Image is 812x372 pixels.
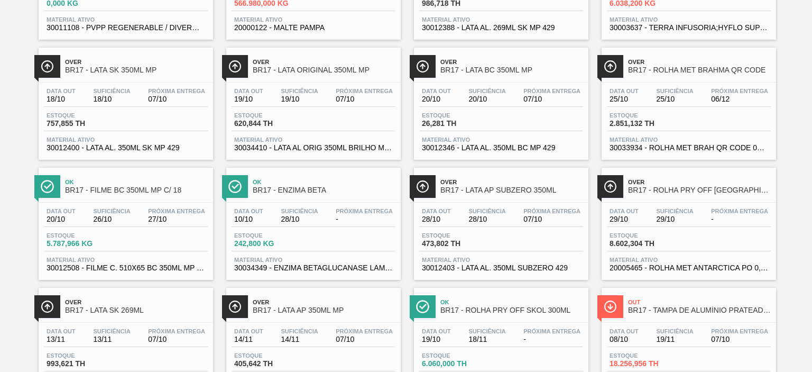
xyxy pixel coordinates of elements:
[41,60,54,73] img: Ícone
[610,240,684,248] span: 8.602,304 TH
[31,40,218,160] a: ÍconeOverBR17 - LATA SK 350ML MPData out18/10Suficiência18/10Próxima Entrega07/10Estoque757,855 T...
[656,335,693,343] span: 19/11
[610,120,684,128] span: 2.851,132 TH
[47,257,205,263] span: Material ativo
[656,95,693,103] span: 25/10
[228,180,242,193] img: Ícone
[31,160,218,280] a: ÍconeOkBR17 - FILME BC 350ML MP C/ 18Data out20/10Suficiência26/10Próxima Entrega27/10Estoque5.78...
[148,335,205,343] span: 07/10
[628,306,771,314] span: BR17 - TAMPA DE ALUMÍNIO PRATEADA BALL CDL
[422,24,580,32] span: 30012388 - LATA AL. 269ML SK MP 429
[628,59,771,65] span: Over
[336,335,393,343] span: 07/10
[468,335,505,343] span: 18/11
[711,215,768,223] span: -
[604,60,617,73] img: Ícone
[253,186,395,194] span: BR17 - ENZIMA BETA
[65,59,208,65] span: Over
[422,335,451,343] span: 19/10
[148,95,205,103] span: 07/10
[594,40,781,160] a: ÍconeOverBR17 - ROLHA MET BRAHMA QR CODEData out25/10Suficiência25/10Próxima Entrega06/12Estoque2...
[253,299,395,305] span: Over
[47,232,121,239] span: Estoque
[422,208,451,214] span: Data out
[47,352,121,359] span: Estoque
[93,95,130,103] span: 18/10
[234,328,263,334] span: Data out
[47,328,76,334] span: Data out
[234,24,393,32] span: 20000122 - MALTE PAMPA
[610,24,768,32] span: 30003637 - TERRA INFUSORIA;HYFLO SUPER CEL
[610,137,768,143] span: Material ativo
[416,60,429,73] img: Ícone
[628,299,771,305] span: Out
[336,215,393,223] span: -
[610,360,684,368] span: 18.256,956 TH
[336,328,393,334] span: Próxima Entrega
[234,335,263,343] span: 14/11
[422,232,496,239] span: Estoque
[93,335,130,343] span: 13/11
[336,95,393,103] span: 07/10
[711,335,768,343] span: 07/10
[656,328,693,334] span: Suficiência
[148,328,205,334] span: Próxima Entrega
[47,360,121,368] span: 993,621 TH
[93,88,130,94] span: Suficiência
[422,120,496,128] span: 26,281 TH
[65,306,208,314] span: BR17 - LATA SK 269ML
[65,299,208,305] span: Over
[523,95,580,103] span: 07/10
[422,240,496,248] span: 473,802 TH
[422,352,496,359] span: Estoque
[234,137,393,143] span: Material ativo
[253,66,395,74] span: BR17 - LATA ORIGINAL 350ML MP
[422,137,580,143] span: Material ativo
[234,215,263,223] span: 10/10
[422,257,580,263] span: Material ativo
[416,180,429,193] img: Ícone
[711,328,768,334] span: Próxima Entrega
[47,264,205,272] span: 30012508 - FILME C. 510X65 BC 350ML MP C18 429
[610,215,639,223] span: 29/10
[406,160,594,280] a: ÍconeOverBR17 - LATA AP SUBZERO 350MLData out28/10Suficiência28/10Próxima Entrega07/10Estoque473,...
[41,180,54,193] img: Ícone
[523,88,580,94] span: Próxima Entrega
[468,215,505,223] span: 28/10
[610,208,639,214] span: Data out
[610,144,768,152] span: 30033934 - ROLHA MET BRAH QR CODE 021CX105
[336,208,393,214] span: Próxima Entrega
[47,88,76,94] span: Data out
[440,66,583,74] span: BR17 - LATA BC 350ML MP
[468,328,505,334] span: Suficiência
[47,137,205,143] span: Material ativo
[148,88,205,94] span: Próxima Entrega
[406,40,594,160] a: ÍconeOverBR17 - LATA BC 350ML MPData out20/10Suficiência20/10Próxima Entrega07/10Estoque26,281 TH...
[234,240,308,248] span: 242,800 KG
[234,257,393,263] span: Material ativo
[422,215,451,223] span: 28/10
[253,59,395,65] span: Over
[47,335,76,343] span: 13/11
[523,335,580,343] span: -
[234,112,308,119] span: Estoque
[440,179,583,185] span: Over
[93,328,130,334] span: Suficiência
[218,160,406,280] a: ÍconeOkBR17 - ENZIMA BETAData out10/10Suficiência28/10Próxima Entrega-Estoque242,800 KGMaterial a...
[47,215,76,223] span: 20/10
[656,215,693,223] span: 29/10
[440,299,583,305] span: Ok
[523,328,580,334] span: Próxima Entrega
[610,335,639,343] span: 08/10
[422,16,580,23] span: Material ativo
[711,208,768,214] span: Próxima Entrega
[47,240,121,248] span: 5.787,966 KG
[47,112,121,119] span: Estoque
[234,352,308,359] span: Estoque
[281,95,318,103] span: 19/10
[610,257,768,263] span: Material ativo
[65,186,208,194] span: BR17 - FILME BC 350ML MP C/ 18
[41,300,54,313] img: Ícone
[468,208,505,214] span: Suficiência
[47,144,205,152] span: 30012400 - LATA AL. 350ML SK MP 429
